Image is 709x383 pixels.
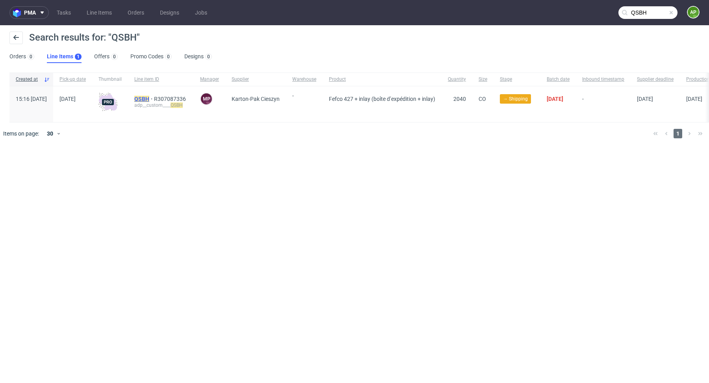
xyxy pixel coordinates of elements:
span: 15:16 [DATE] [16,96,47,102]
span: Product [329,76,435,83]
a: Line Items [82,6,117,19]
span: - [582,96,624,113]
a: Designs [155,6,184,19]
span: Stage [500,76,534,83]
button: pma [9,6,49,19]
span: Thumbnail [98,76,122,83]
img: pro-icon.017ec5509f39f3e742e3.png [98,93,117,112]
span: Pick-up date [59,76,86,83]
span: [DATE] [59,96,76,102]
div: 0 [113,54,116,59]
div: 0 [30,54,32,59]
span: Inbound timestamp [582,76,624,83]
figcaption: AP [688,7,699,18]
span: Batch date [547,76,570,83]
span: [DATE] [637,96,653,102]
img: logo [13,8,24,17]
a: Tasks [52,6,76,19]
span: Fefco 427 + inlay (boîte d’expédition + inlay) [329,96,435,102]
span: Manager [200,76,219,83]
span: Created at [16,76,41,83]
span: 2040 [453,96,466,102]
div: adp__custom____ [134,102,187,108]
mark: QSBH [171,102,183,108]
span: Size [479,76,487,83]
mark: QSBH [134,96,149,102]
span: Search results for: "QSBH" [29,32,140,43]
span: Karton-Pak Cieszyn [232,96,280,102]
a: Promo Codes0 [130,50,172,63]
span: Quantity [448,76,466,83]
span: [DATE] [547,96,563,102]
a: R307087336 [154,96,187,102]
a: Orders [123,6,149,19]
a: Line Items1 [47,50,82,63]
div: 30 [42,128,56,139]
span: 1 [674,129,682,138]
span: [DATE] [686,96,702,102]
span: Supplier [232,76,280,83]
a: Orders0 [9,50,34,63]
div: 0 [207,54,210,59]
span: Line item ID [134,76,187,83]
a: Designs0 [184,50,212,63]
a: Offers0 [94,50,118,63]
div: 1 [77,54,80,59]
span: Warehouse [292,76,316,83]
span: Supplier deadline [637,76,674,83]
span: → Shipping [503,95,528,102]
span: - [292,93,316,113]
a: QSBH [134,96,154,102]
span: pma [24,10,36,15]
a: Jobs [190,6,212,19]
div: 0 [167,54,170,59]
span: CO [479,96,486,102]
span: Items on page: [3,130,39,138]
figcaption: MP [201,93,212,104]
